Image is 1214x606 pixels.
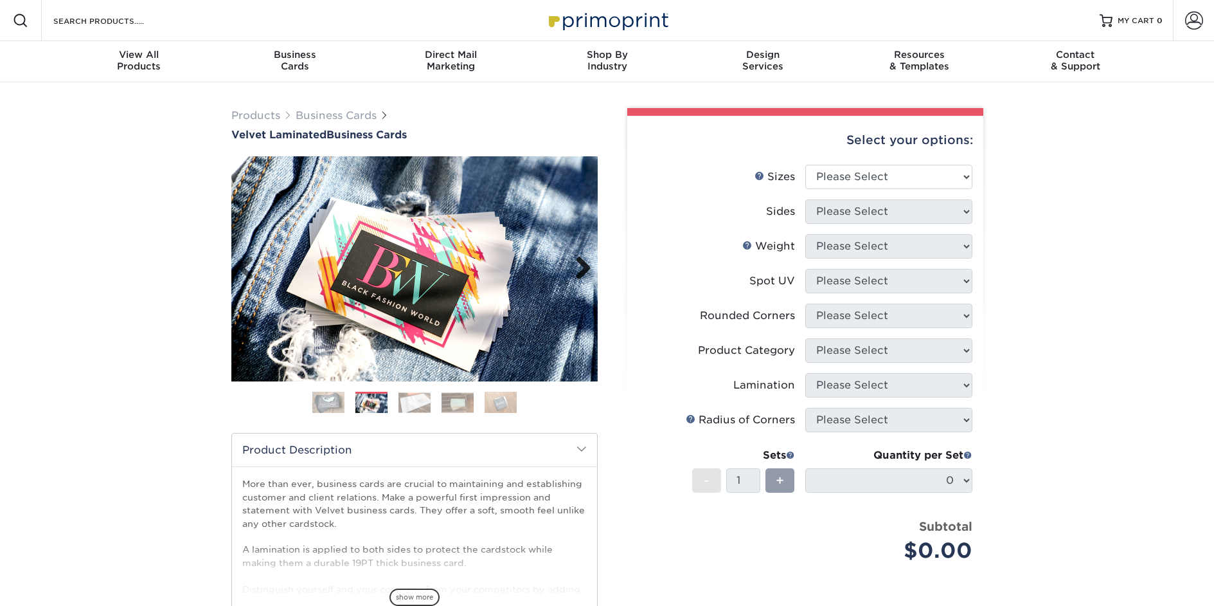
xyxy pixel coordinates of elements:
[704,471,710,490] span: -
[686,412,795,428] div: Radius of Corners
[766,204,795,219] div: Sides
[312,387,344,419] img: Business Cards 01
[217,49,373,60] span: Business
[217,41,373,82] a: BusinessCards
[373,41,529,82] a: Direct MailMarketing
[1157,16,1163,25] span: 0
[692,448,795,463] div: Sets
[398,392,431,412] img: Business Cards 03
[841,49,997,72] div: & Templates
[742,239,795,254] div: Weight
[529,49,685,72] div: Industry
[373,49,529,72] div: Marketing
[355,394,388,414] img: Business Cards 02
[231,129,598,141] h1: Business Cards
[919,519,972,533] strong: Subtotal
[749,273,795,289] div: Spot UV
[1118,15,1154,26] span: MY CART
[685,41,841,82] a: DesignServices
[997,49,1154,72] div: & Support
[685,49,841,72] div: Services
[997,49,1154,60] span: Contact
[231,129,326,141] span: Velvet Laminated
[543,6,672,34] img: Primoprint
[389,589,440,606] span: show more
[231,156,598,381] img: Velvet Laminated 02
[529,49,685,60] span: Shop By
[231,129,598,141] a: Velvet LaminatedBusiness Cards
[529,41,685,82] a: Shop ByIndustry
[805,448,972,463] div: Quantity per Set
[61,49,217,60] span: View All
[754,169,795,185] div: Sizes
[776,471,784,490] span: +
[700,308,795,324] div: Rounded Corners
[296,109,377,122] a: Business Cards
[638,116,973,165] div: Select your options:
[442,392,474,412] img: Business Cards 04
[232,434,597,466] h2: Product Description
[217,49,373,72] div: Cards
[61,41,217,82] a: View AllProducts
[685,49,841,60] span: Design
[841,49,997,60] span: Resources
[485,391,517,414] img: Business Cards 05
[52,13,177,28] input: SEARCH PRODUCTS.....
[231,109,280,122] a: Products
[841,41,997,82] a: Resources& Templates
[61,49,217,72] div: Products
[698,343,795,358] div: Product Category
[733,378,795,393] div: Lamination
[373,49,529,60] span: Direct Mail
[815,535,972,566] div: $0.00
[997,41,1154,82] a: Contact& Support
